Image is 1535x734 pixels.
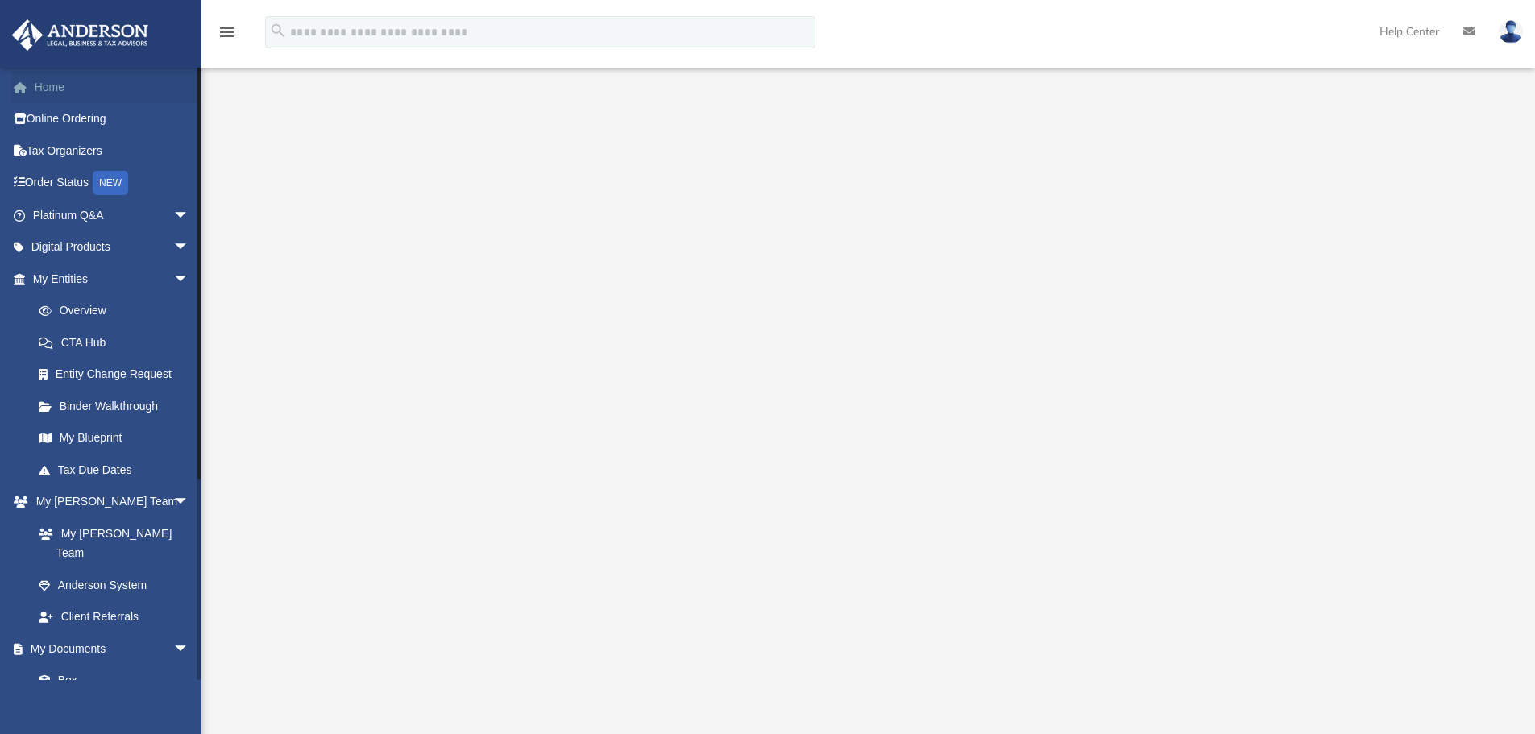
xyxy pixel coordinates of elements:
span: arrow_drop_down [173,199,205,232]
a: My Documentsarrow_drop_down [11,632,205,665]
a: My Blueprint [23,422,205,454]
a: Overview [23,295,214,327]
a: Box [23,665,197,697]
i: menu [218,23,237,42]
span: arrow_drop_down [173,263,205,296]
a: Binder Walkthrough [23,390,214,422]
a: Order StatusNEW [11,167,214,200]
a: Entity Change Request [23,359,214,391]
a: Digital Productsarrow_drop_down [11,231,214,263]
img: User Pic [1499,20,1523,44]
img: Anderson Advisors Platinum Portal [7,19,153,51]
a: CTA Hub [23,326,214,359]
a: Tax Due Dates [23,454,214,486]
a: Tax Organizers [11,135,214,167]
a: Client Referrals [23,601,205,633]
a: Platinum Q&Aarrow_drop_down [11,199,214,231]
a: My [PERSON_NAME] Teamarrow_drop_down [11,486,205,518]
a: My Entitiesarrow_drop_down [11,263,214,295]
a: Home [11,71,214,103]
span: arrow_drop_down [173,632,205,666]
a: My [PERSON_NAME] Team [23,517,197,569]
span: arrow_drop_down [173,486,205,519]
a: Anderson System [23,569,205,601]
div: NEW [93,171,128,195]
i: search [269,22,287,39]
span: arrow_drop_down [173,231,205,264]
a: Online Ordering [11,103,214,135]
a: menu [218,31,237,42]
